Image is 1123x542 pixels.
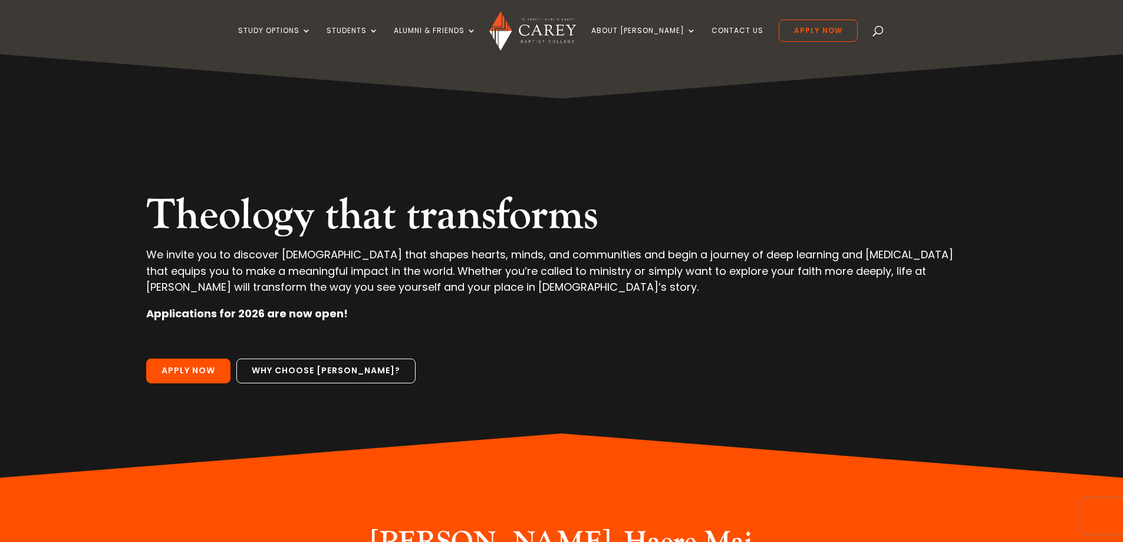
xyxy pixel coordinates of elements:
[489,11,576,51] img: Carey Baptist College
[146,306,348,321] strong: Applications for 2026 are now open!
[327,27,378,54] a: Students
[238,27,311,54] a: Study Options
[712,27,763,54] a: Contact Us
[779,19,858,42] a: Apply Now
[236,359,416,383] a: Why choose [PERSON_NAME]?
[146,359,230,383] a: Apply Now
[146,247,976,306] p: We invite you to discover [DEMOGRAPHIC_DATA] that shapes hearts, minds, and communities and begin...
[591,27,696,54] a: About [PERSON_NAME]
[146,190,976,247] h2: Theology that transforms
[394,27,476,54] a: Alumni & Friends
